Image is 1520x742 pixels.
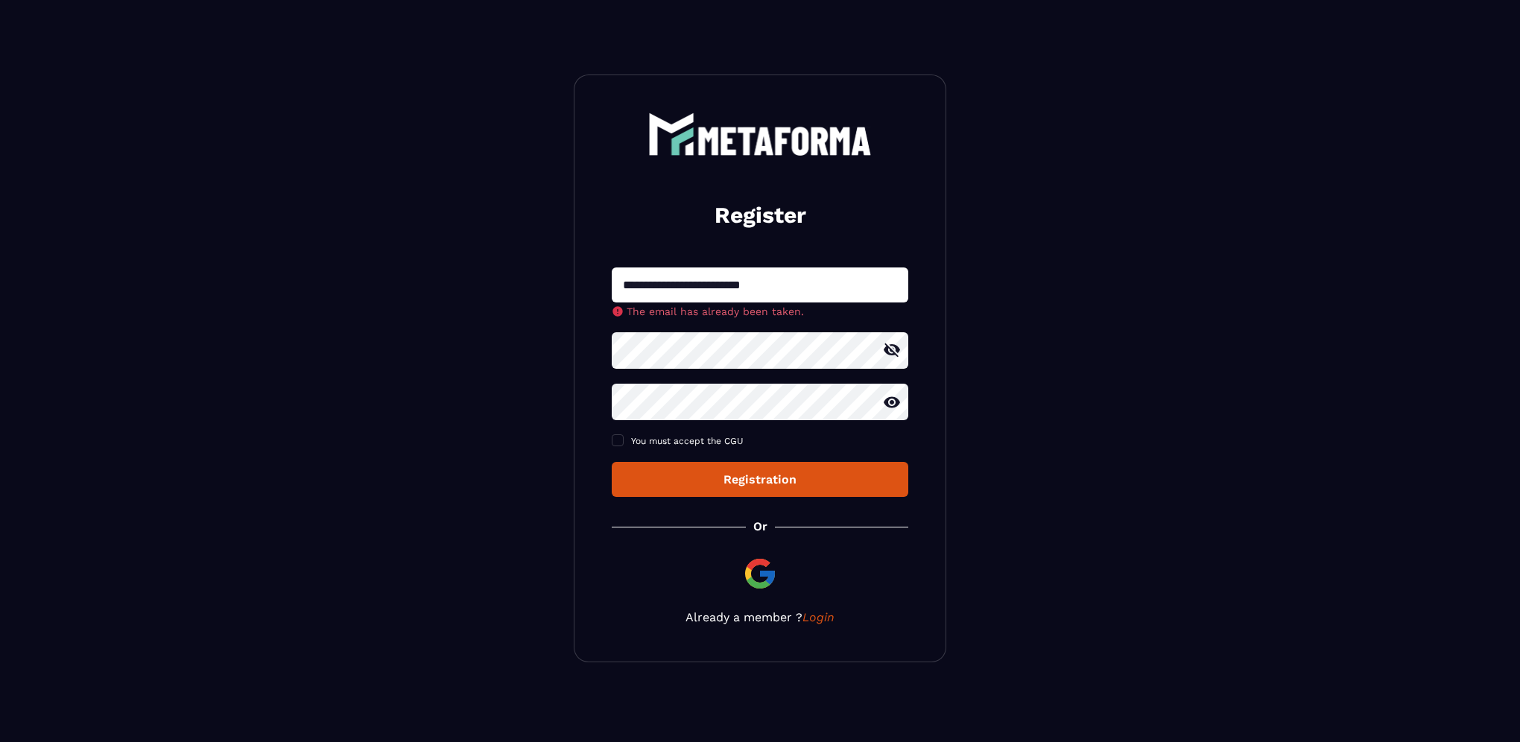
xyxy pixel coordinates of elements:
a: logo [612,112,908,156]
span: The email has already been taken. [627,305,804,317]
h2: Register [630,200,890,230]
button: Registration [612,462,908,497]
a: Login [802,610,835,624]
p: Already a member ? [612,610,908,624]
div: Registration [624,472,896,486]
img: logo [648,112,872,156]
img: google [742,556,778,592]
span: You must accept the CGU [631,436,744,446]
p: Or [753,519,767,533]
